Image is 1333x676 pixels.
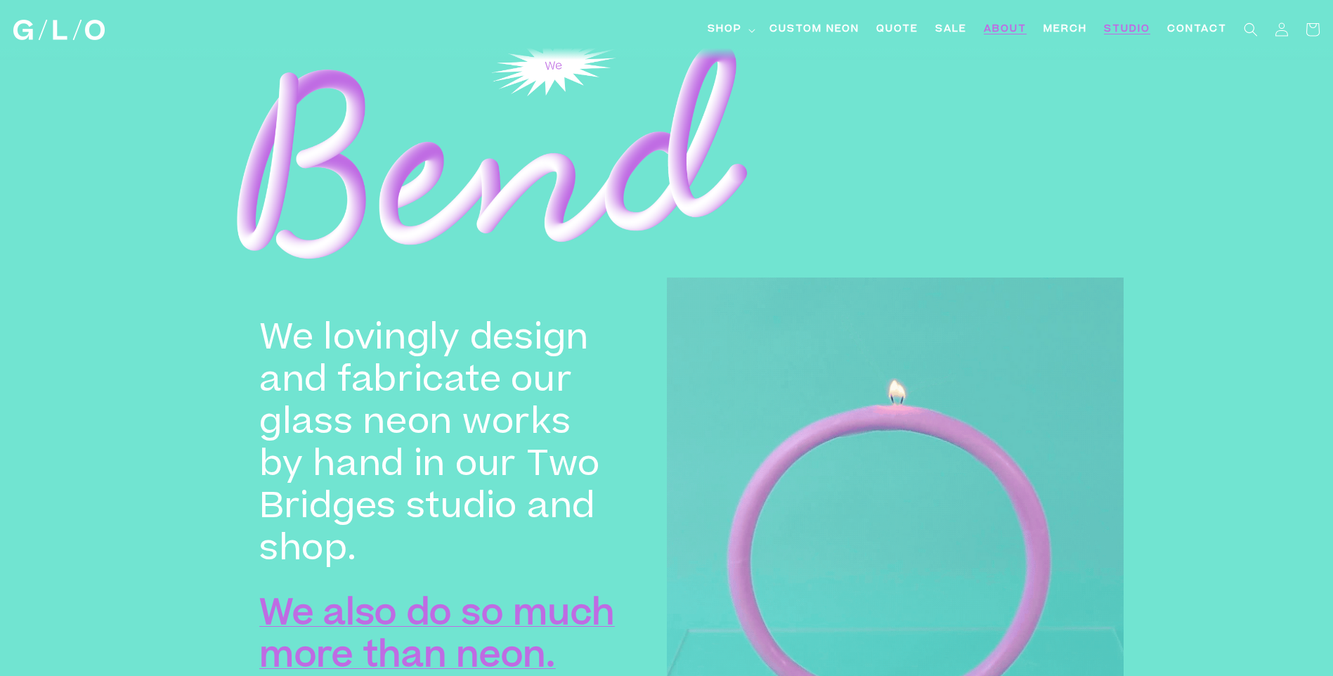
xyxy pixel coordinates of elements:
img: GXRLS_GLO_Graphics_Bend_1397ddc3-d581-454e-a42e-2030b4f08f76.png [210,18,758,270]
span: SALE [935,22,967,37]
a: Quote [868,14,927,46]
iframe: Chat Widget [1080,479,1333,676]
a: Custom Neon [761,14,868,46]
a: Merch [1035,14,1095,46]
summary: Search [1235,14,1266,45]
a: We also do so much more than neon. [259,599,615,675]
a: About [975,14,1035,46]
a: Studio [1095,14,1159,46]
span: Shop [708,22,742,37]
a: SALE [927,14,975,46]
span: Quote [876,22,918,37]
span: Contact [1167,22,1227,37]
span: About [984,22,1027,37]
h1: We lovingly design and fabricate our glass neon works by hand in our Two Bridges studio and shop. [259,320,618,573]
span: Custom Neon [769,22,859,37]
span: Merch [1043,22,1087,37]
span: Studio [1104,22,1150,37]
summary: Shop [699,14,761,46]
a: Contact [1159,14,1235,46]
a: GLO Studio [8,15,110,46]
img: GLO Studio [13,20,105,40]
